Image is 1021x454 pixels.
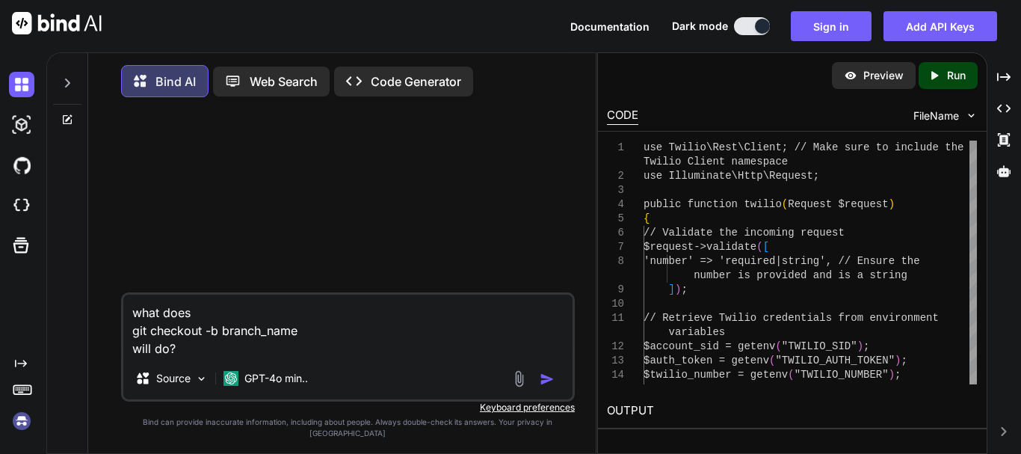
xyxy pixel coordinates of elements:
div: 9 [607,283,624,297]
span: { [644,212,650,224]
span: FileName [913,108,959,123]
span: Dark mode [672,19,728,34]
div: 15 [607,382,624,396]
img: Pick Models [195,372,208,385]
img: GPT-4o mini [223,371,238,386]
img: preview [844,69,857,82]
img: githubDark [9,153,34,178]
span: ; [895,369,901,381]
div: 4 [607,197,624,212]
span: Request $request [788,198,888,210]
div: 5 [607,212,624,226]
span: $twilio_number = getenv [644,369,788,381]
p: Bind AI [155,73,196,91]
img: darkChat [9,72,34,97]
span: ) [675,283,681,295]
span: number is provided and is a string [694,269,907,281]
span: ; [901,355,907,366]
h2: OUTPUT [598,393,987,429]
span: $account_sid = getenv [644,340,775,352]
img: signin [9,408,34,434]
span: "TWILIO_SID" [782,340,857,352]
span: ( [788,369,794,381]
span: Twilio Client namespace [644,156,788,168]
button: Documentation [570,19,650,34]
span: ( [775,340,781,352]
span: ( [769,355,775,366]
div: 11 [607,311,624,325]
span: "TWILIO_NUMBER" [795,369,889,381]
p: Bind can provide inaccurate information, including about people. Always double-check its answers.... [121,417,575,439]
span: t [932,312,938,324]
span: use Twilio\Rest\Client; // Make sure to include th [644,141,957,153]
img: cloudideIcon [9,193,34,218]
span: $auth_token = getenv [644,355,769,366]
img: Bind AI [12,12,102,34]
span: // Retrieve Twilio credentials from environmen [644,312,932,324]
div: 10 [607,297,624,311]
p: Run [947,68,966,83]
span: Documentation [570,20,650,33]
p: Source [156,371,191,386]
div: 6 [607,226,624,240]
div: 7 [607,240,624,254]
p: Web Search [250,73,318,91]
div: 8 [607,254,624,269]
span: ) [889,198,895,210]
div: 13 [607,354,624,368]
button: Sign in [791,11,872,41]
span: use Illuminate\Http\Request; [644,170,819,182]
p: Preview [863,68,904,83]
p: Keyboard preferences [121,402,575,414]
div: 2 [607,169,624,183]
p: Code Generator [371,73,461,91]
p: GPT-4o min.. [244,371,308,386]
textarea: what does git checkout -b branch_name will do? [123,295,573,358]
div: 3 [607,183,624,197]
span: ) [857,340,863,352]
button: Add API Keys [883,11,997,41]
img: attachment [510,370,528,387]
div: 1 [607,141,624,155]
span: ( [756,241,762,253]
span: he [907,255,920,267]
span: ) [895,355,901,366]
span: public function twilio [644,198,782,210]
div: 14 [607,368,624,382]
img: chevron down [965,109,978,122]
img: icon [540,372,555,387]
span: e [957,141,963,153]
div: 12 [607,340,624,354]
span: variables [669,326,726,338]
span: ] [669,283,675,295]
img: darkAi-studio [9,112,34,138]
span: ; [681,283,687,295]
span: "TWILIO_AUTH_TOKEN" [775,355,895,366]
span: ) [889,369,895,381]
span: ; [863,340,869,352]
span: 'number' => 'required|string', // Ensure t [644,255,907,267]
span: // Validate the incoming request [644,227,845,239]
span: ( [782,198,788,210]
span: [ [763,241,769,253]
span: $request->validate [644,241,756,253]
div: CODE [607,107,638,125]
